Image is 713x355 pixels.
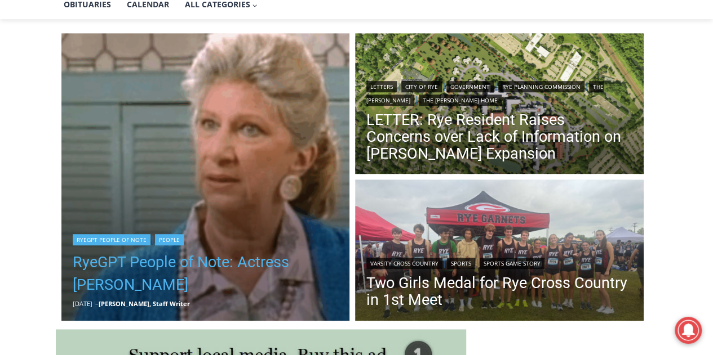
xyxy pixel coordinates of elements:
[447,258,475,269] a: Sports
[366,111,632,162] a: LETTER: Rye Resident Raises Concerns over Lack of Information on [PERSON_NAME] Expansion
[366,275,632,308] a: Two Girls Medal for Rye Cross Country in 1st Meet
[498,81,584,92] a: Rye Planning Commission
[480,258,544,269] a: Sports Game Story
[366,255,632,269] div: | |
[366,258,442,269] a: Varsity Cross Country
[73,232,339,245] div: |
[355,179,644,323] a: Read More Two Girls Medal for Rye Cross Country in 1st Meet
[99,299,190,308] a: [PERSON_NAME], Staff Writer
[73,234,150,245] a: RyeGPT People of Note
[366,81,397,92] a: Letters
[73,251,339,296] a: RyeGPT People of Note: Actress [PERSON_NAME]
[419,95,502,106] a: The [PERSON_NAME] Home
[366,79,632,106] div: | | | | |
[295,112,522,137] span: Intern @ [DOMAIN_NAME]
[116,70,166,134] div: "[PERSON_NAME]'s draw is the fine variety of pristine raw fish kept on hand"
[155,234,184,245] a: People
[95,299,99,308] span: –
[73,299,92,308] time: [DATE]
[3,116,110,159] span: Open Tues. - Sun. [PHONE_NUMBER]
[271,109,546,140] a: Intern @ [DOMAIN_NAME]
[61,33,350,321] img: (PHOTO: Sheridan in an episode of ALF. Public Domain.)
[446,81,494,92] a: Government
[61,33,350,321] a: Read More RyeGPT People of Note: Actress Liz Sheridan
[1,113,113,140] a: Open Tues. - Sun. [PHONE_NUMBER]
[401,81,442,92] a: City of Rye
[355,33,644,177] a: Read More LETTER: Rye Resident Raises Concerns over Lack of Information on Osborn Expansion
[355,179,644,323] img: (PHOTO: The Rye Varsity Cross Country team after their first meet on Saturday, September 6, 2025....
[355,33,644,177] img: (PHOTO: Illustrative plan of The Osborn's proposed site plan from the July 10, 2025 planning comm...
[285,1,533,109] div: "We would have speakers with experience in local journalism speak to us about their experiences a...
